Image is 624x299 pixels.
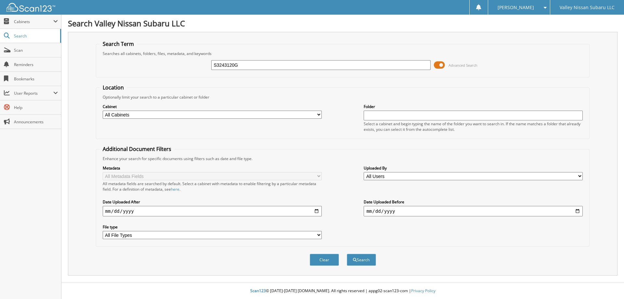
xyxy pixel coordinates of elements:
label: File type [103,224,322,230]
div: All metadata fields are searched by default. Select a cabinet with metadata to enable filtering b... [103,181,322,192]
div: Searches all cabinets, folders, files, metadata, and keywords [99,51,586,56]
div: © [DATE]-[DATE] [DOMAIN_NAME]. All rights reserved | appg02-scan123-com | [61,283,624,299]
span: Reminders [14,62,58,67]
input: end [364,206,583,216]
span: Bookmarks [14,76,58,82]
a: Privacy Policy [411,288,435,293]
legend: Search Term [99,40,137,48]
span: Scan123 [250,288,266,293]
a: here [171,186,179,192]
span: Search [14,33,57,39]
div: Enhance your search for specific documents using filters such as date and file type. [99,156,586,161]
button: Clear [310,254,339,266]
span: Advanced Search [448,63,477,68]
iframe: Chat Widget [591,268,624,299]
span: Announcements [14,119,58,125]
span: [PERSON_NAME] [498,6,534,9]
label: Metadata [103,165,322,171]
legend: Location [99,84,127,91]
label: Folder [364,104,583,109]
div: Select a cabinet and begin typing the name of the folder you want to search in. If the name match... [364,121,583,132]
span: Scan [14,48,58,53]
div: Optionally limit your search to a particular cabinet or folder [99,94,586,100]
button: Search [347,254,376,266]
span: Valley Nissan Subaru LLC [560,6,615,9]
legend: Additional Document Filters [99,145,175,153]
span: User Reports [14,90,53,96]
label: Uploaded By [364,165,583,171]
label: Cabinet [103,104,322,109]
label: Date Uploaded After [103,199,322,205]
span: Help [14,105,58,110]
h1: Search Valley Nissan Subaru LLC [68,18,617,29]
span: Cabinets [14,19,53,24]
img: scan123-logo-white.svg [6,3,55,12]
input: start [103,206,322,216]
label: Date Uploaded Before [364,199,583,205]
